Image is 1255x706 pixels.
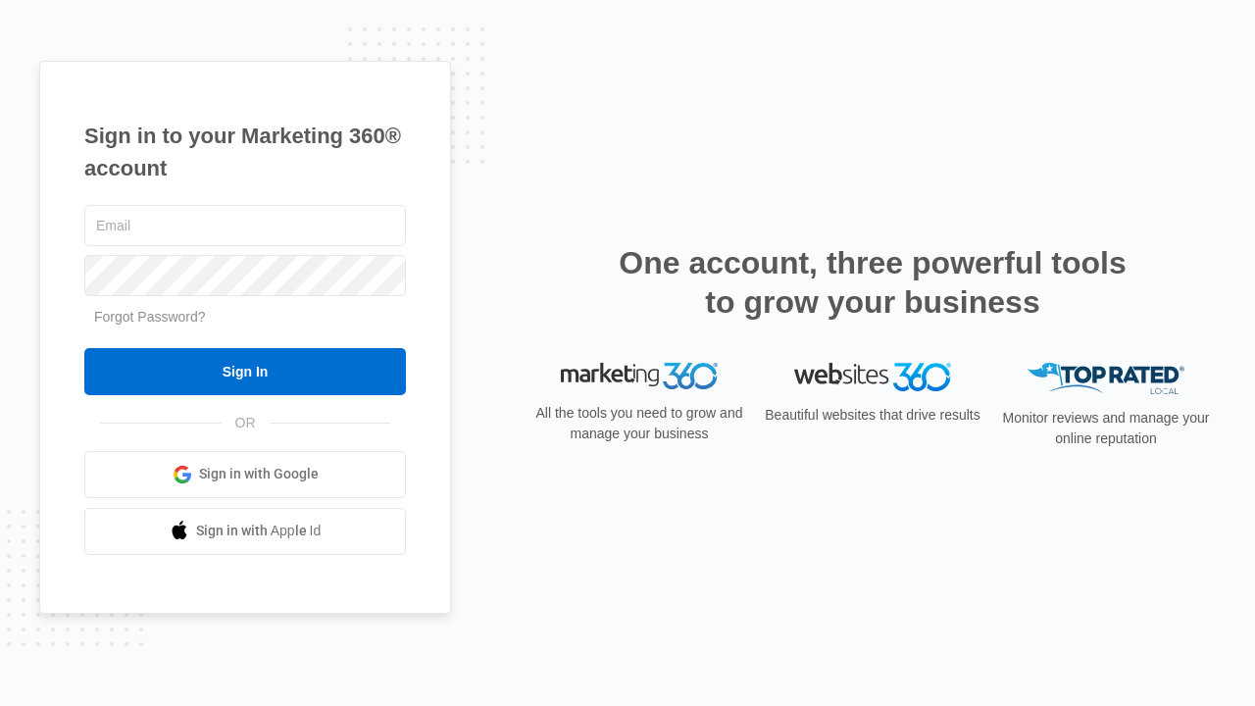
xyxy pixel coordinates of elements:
[794,363,951,391] img: Websites 360
[94,309,206,325] a: Forgot Password?
[613,243,1132,322] h2: One account, three powerful tools to grow your business
[529,403,749,444] p: All the tools you need to grow and manage your business
[84,508,406,555] a: Sign in with Apple Id
[996,408,1216,449] p: Monitor reviews and manage your online reputation
[222,413,270,433] span: OR
[763,405,982,426] p: Beautiful websites that drive results
[84,451,406,498] a: Sign in with Google
[196,521,322,541] span: Sign in with Apple Id
[84,120,406,184] h1: Sign in to your Marketing 360® account
[84,348,406,395] input: Sign In
[561,363,718,390] img: Marketing 360
[84,205,406,246] input: Email
[199,464,319,484] span: Sign in with Google
[1028,363,1184,395] img: Top Rated Local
